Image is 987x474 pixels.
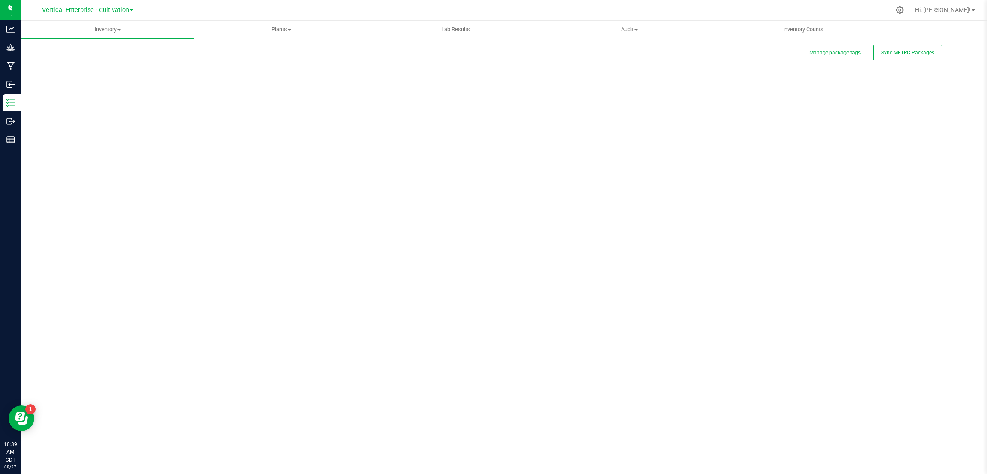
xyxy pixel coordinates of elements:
[6,117,15,126] inline-svg: Outbound
[4,441,17,464] p: 10:39 AM CDT
[6,62,15,70] inline-svg: Manufacturing
[42,6,129,14] span: Vertical Enterprise - Cultivation
[6,135,15,144] inline-svg: Reports
[543,26,716,33] span: Audit
[6,80,15,89] inline-svg: Inbound
[881,50,934,56] span: Sync METRC Packages
[21,26,194,33] span: Inventory
[430,26,482,33] span: Lab Results
[716,21,890,39] a: Inventory Counts
[368,21,542,39] a: Lab Results
[894,6,905,14] div: Manage settings
[809,49,861,57] button: Manage package tags
[772,26,835,33] span: Inventory Counts
[6,43,15,52] inline-svg: Grow
[873,45,942,60] button: Sync METRC Packages
[4,464,17,470] p: 08/27
[915,6,971,13] span: Hi, [PERSON_NAME]!
[195,26,368,33] span: Plants
[25,404,36,414] iframe: Resource center unread badge
[542,21,716,39] a: Audit
[21,21,194,39] a: Inventory
[6,25,15,33] inline-svg: Analytics
[9,405,34,431] iframe: Resource center
[6,99,15,107] inline-svg: Inventory
[194,21,368,39] a: Plants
